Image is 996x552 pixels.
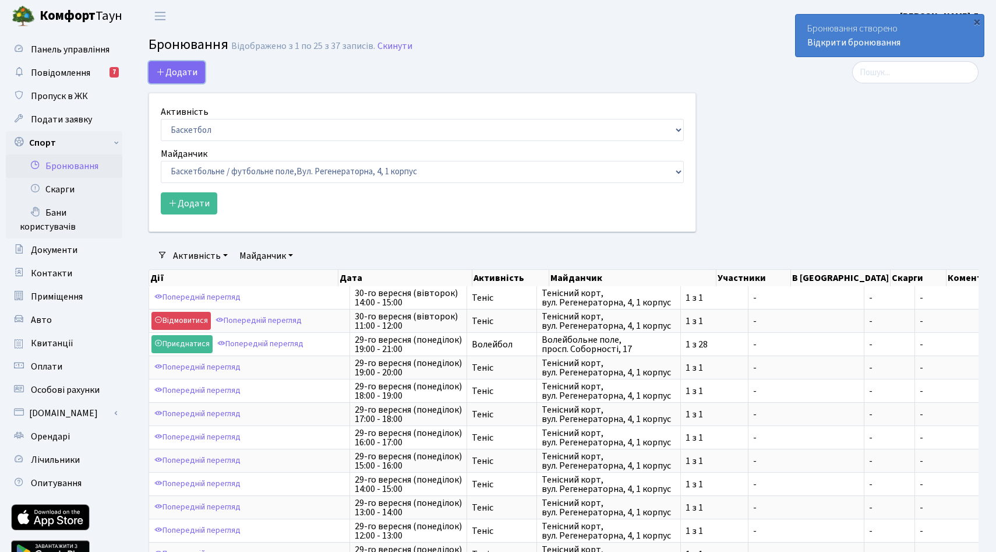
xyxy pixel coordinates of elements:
span: - [753,386,859,396]
label: Активність [161,105,209,119]
span: Тенісний корт, вул. Регенераторна, 4, 1 корпус [542,522,676,540]
a: Попередній перегляд [151,428,243,446]
span: Волейбольне поле, просп. Соборності, 17 [542,335,676,354]
div: Бронювання створено [796,15,984,57]
span: - [869,293,910,303]
th: В [GEOGRAPHIC_DATA] [791,270,891,286]
a: Квитанції [6,332,122,355]
th: Майданчик [549,270,717,286]
img: logo.png [12,5,35,28]
span: Теніс [472,456,532,466]
span: - [753,293,859,303]
b: Комфорт [40,6,96,25]
span: - [869,480,910,489]
span: Тенісний корт, вул. Регенераторна, 4, 1 корпус [542,358,676,377]
a: Пропуск в ЖК [6,85,122,108]
th: Дії [149,270,338,286]
span: - [753,503,859,512]
span: 29-го вересня (понеділок) 16:00 - 17:00 [355,428,462,447]
span: - [753,480,859,489]
span: 1 з 1 [686,503,743,512]
div: × [971,16,983,27]
span: Теніс [472,503,532,512]
b: [PERSON_NAME] Д. [900,10,982,23]
span: 1 з 1 [686,363,743,372]
span: Тенісний корт, вул. Регенераторна, 4, 1 корпус [542,475,676,494]
span: 1 з 1 [686,386,743,396]
span: 1 з 1 [686,293,743,303]
span: - [920,455,923,467]
button: Додати [149,61,205,83]
span: 1 з 1 [686,433,743,442]
span: 29-го вересня (понеділок) 13:00 - 14:00 [355,498,462,517]
span: Контакти [31,267,72,280]
span: - [753,526,859,536]
span: 29-го вересня (понеділок) 17:00 - 18:00 [355,405,462,424]
a: Попередній перегляд [214,335,306,353]
span: 1 з 1 [686,526,743,536]
a: Орендарі [6,425,122,448]
span: Подати заявку [31,113,92,126]
span: 29-го вересня (понеділок) 15:00 - 16:00 [355,452,462,470]
span: Тенісний корт, вул. Регенераторна, 4, 1 корпус [542,289,676,307]
span: - [869,317,910,326]
span: Таун [40,6,122,26]
span: - [869,433,910,442]
a: Особові рахунки [6,378,122,402]
a: Майданчик [235,246,298,266]
span: Теніс [472,386,532,396]
span: Тенісний корт, вул. Регенераторна, 4, 1 корпус [542,382,676,400]
a: Панель управління [6,38,122,61]
span: Бронювання [149,34,228,55]
a: Спорт [6,131,122,154]
span: - [869,503,910,512]
span: Квитанції [31,337,73,350]
span: - [869,410,910,419]
span: - [869,340,910,349]
span: - [920,338,923,351]
span: 29-го вересня (понеділок) 19:00 - 20:00 [355,358,462,377]
span: Опитування [31,477,82,490]
span: 29-го вересня (понеділок) 14:00 - 15:00 [355,475,462,494]
a: [DOMAIN_NAME] [6,402,122,425]
span: - [920,408,923,421]
span: 1 з 1 [686,317,743,326]
a: Документи [6,238,122,262]
span: 1 з 1 [686,480,743,489]
a: Попередній перегляд [213,312,305,330]
span: - [920,361,923,374]
span: - [753,363,859,372]
span: - [753,433,859,442]
th: Участники [716,270,791,286]
div: 7 [110,67,119,78]
span: - [920,315,923,328]
span: 29-го вересня (понеділок) 19:00 - 21:00 [355,335,462,354]
a: Попередній перегляд [151,498,243,516]
button: Додати [161,192,217,215]
a: Попередній перегляд [151,289,243,307]
span: - [753,317,859,326]
div: Відображено з 1 по 25 з 37 записів. [231,41,375,52]
span: - [920,431,923,444]
span: Теніс [472,433,532,442]
span: 1 з 1 [686,410,743,419]
span: - [920,385,923,398]
span: Теніс [472,526,532,536]
span: - [753,410,859,419]
a: Скинути [377,41,412,52]
a: Попередній перегляд [151,452,243,470]
span: - [920,525,923,537]
a: Попередній перегляд [151,405,243,423]
span: 30-го вересня (вівторок) 14:00 - 15:00 [355,289,462,307]
button: Переключити навігацію [146,6,175,26]
span: Теніс [472,410,532,419]
span: Оплати [31,360,62,373]
a: Приміщення [6,285,122,308]
a: Бронювання [6,154,122,178]
span: 30-го вересня (вівторок) 11:00 - 12:00 [355,312,462,331]
span: Лічильники [31,453,80,466]
a: Приєднатися [151,335,213,353]
span: Авто [31,314,52,326]
a: Відкрити бронювання [807,36,900,49]
a: Лічильники [6,448,122,472]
